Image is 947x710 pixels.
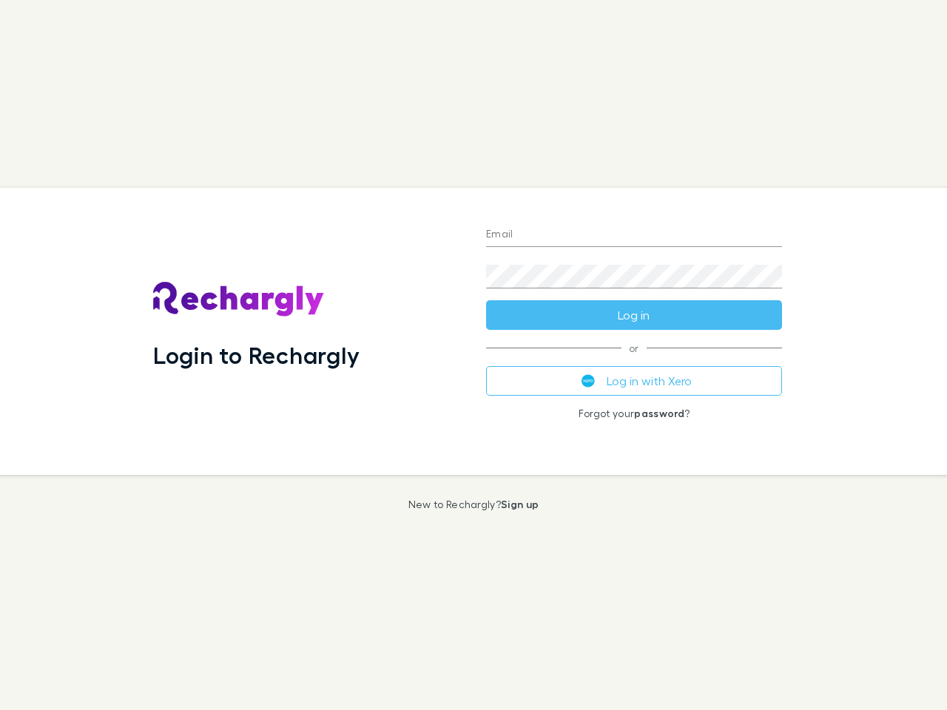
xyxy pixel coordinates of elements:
p: New to Rechargly? [408,498,539,510]
a: password [634,407,684,419]
button: Log in with Xero [486,366,782,396]
a: Sign up [501,498,539,510]
p: Forgot your ? [486,408,782,419]
h1: Login to Rechargly [153,341,360,369]
img: Rechargly's Logo [153,282,325,317]
img: Xero's logo [582,374,595,388]
button: Log in [486,300,782,330]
